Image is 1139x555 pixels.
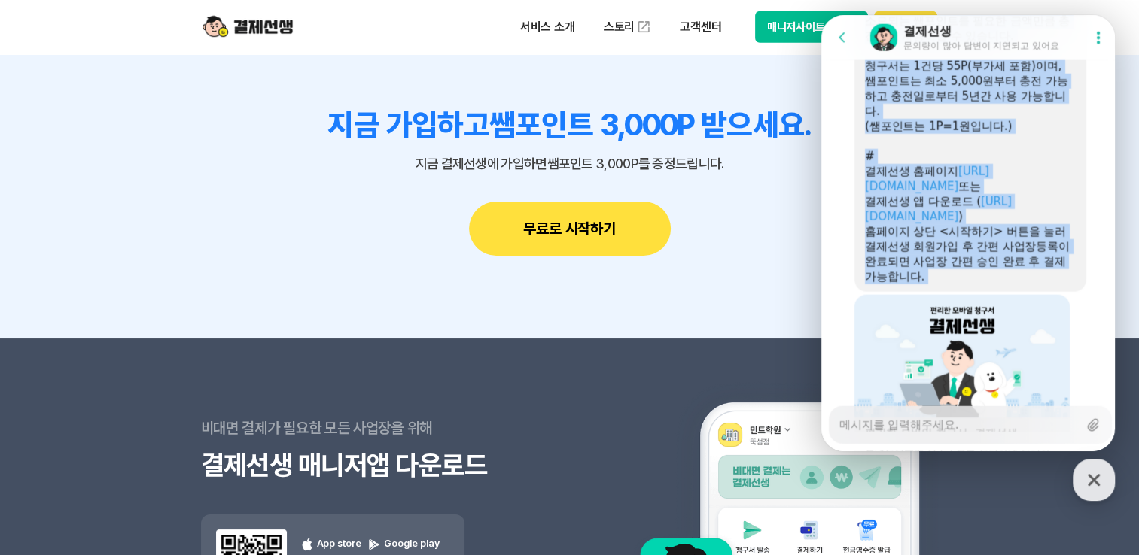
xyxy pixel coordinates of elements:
button: 매니저사이트 로그인 [755,11,869,43]
h3: 지금 가입하고 쌤포인트 3,000P 받으세요. [201,107,939,143]
p: Google play [367,537,440,551]
p: 비대면 결제가 필요한 모든 사업장을 위해 [201,409,570,447]
p: 서비스 소개 [510,14,586,41]
img: 외부 도메인 오픈 [636,20,651,35]
p: 지금 결제선생에 가입하면 쌤포인트 3,000P를 증정드립니다. [201,156,939,171]
img: 구글 플레이 로고 [367,538,381,551]
img: 애플 로고 [300,538,314,551]
iframe: Channel chat [821,15,1115,451]
button: 무료로 시작하기 [469,202,671,256]
button: 시작하기 [874,11,936,43]
img: logo [203,13,293,41]
p: 고객센터 [669,14,732,41]
a: 스토리 [593,12,662,42]
p: App store [300,537,361,551]
a: 편리한 모바일 청구서, 결제선생결제선생으로 청구수납을 편리하게 관리하세요. [33,280,248,462]
h3: 결제선생 매니저앱 다운로드 [201,447,570,484]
